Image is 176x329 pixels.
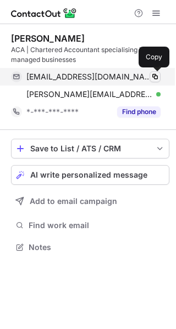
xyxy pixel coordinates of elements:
[11,165,169,185] button: AI write personalized message
[30,144,150,153] div: Save to List / ATS / CRM
[26,72,152,82] span: [EMAIL_ADDRESS][DOMAIN_NAME]
[29,220,165,230] span: Find work email
[30,171,147,179] span: AI write personalized message
[11,240,169,255] button: Notes
[30,197,117,206] span: Add to email campaign
[11,191,169,211] button: Add to email campaign
[11,33,85,44] div: [PERSON_NAME]
[29,242,165,252] span: Notes
[11,139,169,158] button: save-profile-one-click
[26,89,152,99] span: [PERSON_NAME][EMAIL_ADDRESS][DOMAIN_NAME]
[117,106,161,117] button: Reveal Button
[11,7,77,20] img: ContactOut v5.3.10
[11,218,169,233] button: Find work email
[11,45,169,65] div: ACA | Chartered Accountant specialising in owner-managed businesses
